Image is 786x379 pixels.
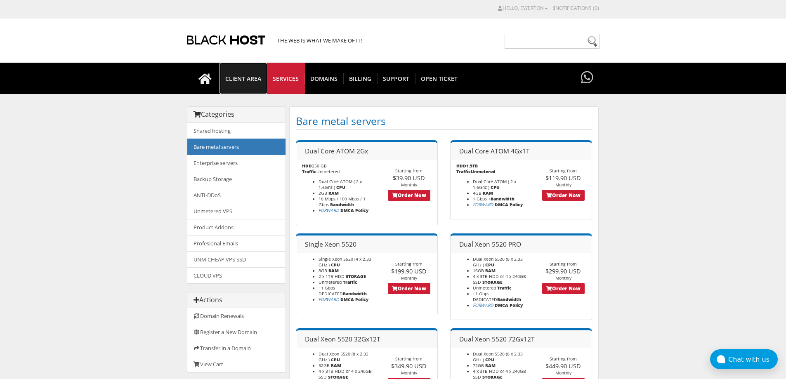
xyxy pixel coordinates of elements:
a: Enterprise servers [187,155,286,171]
i: All abuse reports are forwarded [319,297,339,302]
b: RAM [485,363,496,368]
a: Have questions? [579,63,595,93]
span: Support [377,73,415,84]
span: Dual Xeon 5520 (8 x 2.33 GHz ) [473,256,523,268]
b: CPU [485,357,494,363]
span: Dual Core ATOM 2Gx [305,146,368,155]
span: 4 x 3TB HDD or 4 x 240GB SSD [473,273,526,285]
b: RAM [331,363,341,368]
span: Unmetered [473,285,496,291]
a: Billing [343,63,378,94]
a: Profesional Emails [187,235,286,252]
b: DMCA Policy [340,207,368,213]
span: Single Xeon 5520 [305,240,356,249]
li: : 1 Gbps DEDICATED [319,285,375,297]
span: 10 Mbps / 100 Mbps / 1 Gbps [319,196,366,207]
span: CLIENT AREA [220,73,267,84]
span: 8GB [319,268,327,273]
b: DMCA Policy [495,202,523,207]
li: : 1 Gbps DEDICATED [473,291,529,302]
b: RAM [485,268,496,273]
a: Hello, Ewerton [498,5,548,12]
b: STORAGE [346,273,366,279]
b: Traffic [302,169,316,174]
span: SERVICES [267,73,305,84]
p: 1.5TB Unmetered [456,163,529,174]
span: Dual Xeon 5520 (8 x 2.33 GHz ) [319,351,368,363]
a: Order Now [388,283,430,294]
li: 1 Gbps + [473,196,529,202]
a: View Cart [187,356,286,372]
span: $199.90 USD [391,267,427,275]
a: FORWARD [473,302,493,308]
a: FORWARD [473,202,493,207]
b: DMCA Policy [495,302,523,308]
span: Dual Core ATOM ( 2 x 1.6Ghz ) [473,179,516,190]
span: $39.90 USD [393,174,425,182]
a: CLOUD VPS [187,267,286,283]
a: Bare metal servers [187,139,286,155]
div: Starting from Monthly [381,261,437,281]
b: RAM [328,268,339,273]
a: Domain Renewals [187,308,286,324]
p: 250 GB Unmetered [302,163,375,174]
div: Chat with us [728,355,778,363]
i: All abuse reports are forwarded [473,202,493,207]
i: All abuse reports are forwarded [473,302,493,308]
a: UNM CHEAP VPS SSD [187,251,286,268]
a: Transfer in a Domain [187,340,286,356]
span: 2 x 1TB HDD [319,273,345,279]
b: HDD [302,163,312,169]
b: Bandwidth [497,297,521,302]
a: Support [377,63,415,94]
div: Starting from Monthly [535,356,592,376]
b: CPU [336,184,345,190]
span: Dual Xeon 5520 (8 x 2.33 GHz ) [473,351,523,363]
a: Open Ticket [415,63,463,94]
span: 4GB [473,190,482,196]
span: 32GB [319,363,330,368]
a: Notifications (0) [553,5,599,12]
b: Traffic [497,285,512,291]
span: $349.90 USD [391,362,427,370]
div: Starting from Monthly [381,168,437,188]
span: Billing [343,73,378,84]
span: Domains [304,73,344,84]
b: Bandwidth [343,291,367,297]
button: Chat with us [710,349,778,369]
span: Single Xeon 5520 (4 x 2.33 GHz ) [319,256,371,268]
span: Unmetered [319,279,342,285]
span: Dual Xeon 5520 72Gx12T [459,334,535,344]
b: STORAGE [482,279,503,285]
a: Order Now [542,190,585,201]
b: CPU [331,262,340,268]
h3: Actions [194,297,279,304]
span: The Web is what we make of it! [273,37,362,44]
a: Unmetered VPS [187,203,286,219]
a: Order Now [388,190,430,201]
b: DMCA Policy [340,297,368,302]
a: FORWARD [319,297,339,302]
b: HDD [456,163,466,169]
span: $119.90 USD [545,174,581,182]
div: Starting from Monthly [535,261,592,281]
a: CLIENT AREA [220,63,267,94]
span: $449.90 USD [545,362,581,370]
b: CPU [491,184,500,190]
span: 2GB [319,190,327,196]
h3: Categories [194,111,279,118]
b: CPU [331,357,340,363]
a: ANTI-DDoS [187,187,286,203]
b: RAM [328,190,339,196]
span: 72GB [473,363,484,368]
b: RAM [483,190,493,196]
a: Product Addons [187,219,286,235]
a: SERVICES [267,63,305,94]
a: Register a New Domain [187,324,286,340]
a: Shared hosting [187,123,286,139]
i: All abuse reports are forwarded [319,207,339,213]
b: Traffic [343,279,357,285]
span: Dual Core ATOM 4Gx1T [459,146,530,155]
span: Dual Xeon 5520 PRO [459,240,521,249]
